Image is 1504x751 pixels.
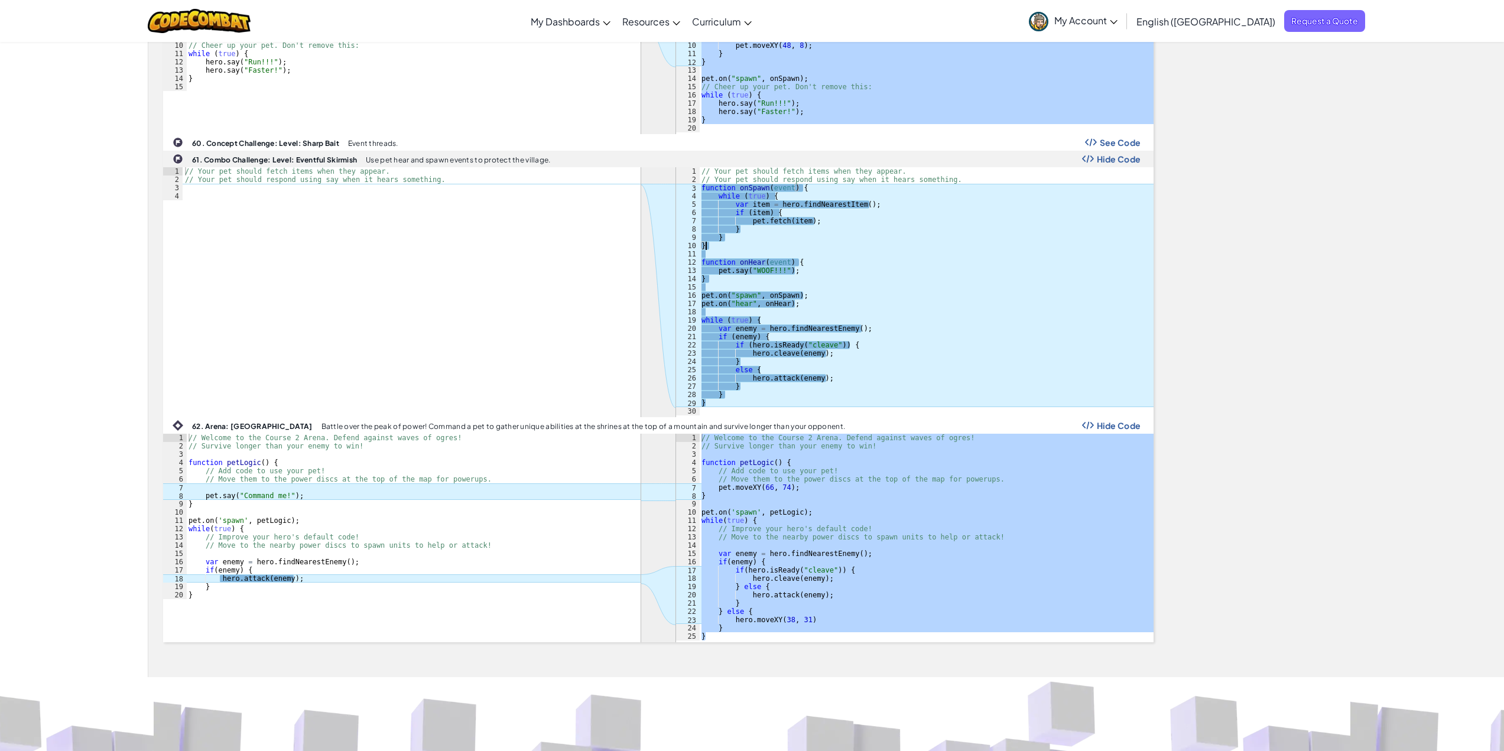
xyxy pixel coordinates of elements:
div: 18 [163,574,187,583]
div: 11 [676,516,700,525]
div: 19 [163,583,187,591]
div: 27 [676,382,700,391]
a: Curriculum [686,5,758,37]
img: IconChallengeLevel.svg [173,137,183,148]
b: 60. Concept Challenge: Level: Sharp Bait [192,139,339,148]
div: 14 [163,541,187,550]
div: 21 [676,599,700,607]
div: 20 [676,591,700,599]
div: 15 [676,550,700,558]
b: 61. Combo Challenge: Level: Eventful Skirmish [192,155,357,164]
div: 12 [163,525,187,533]
div: 10 [676,508,700,516]
div: 7 [163,483,187,492]
div: 14 [676,541,700,550]
span: See Code [1100,138,1141,147]
div: 17 [163,566,187,574]
div: 30 [676,407,700,415]
div: 2 [163,442,187,450]
div: 15 [676,283,700,291]
img: Show Code Logo [1082,421,1094,430]
div: 9 [676,233,700,242]
div: 16 [676,558,700,566]
div: 13 [163,66,187,74]
div: 1 [676,167,700,175]
div: 29 [676,399,700,407]
div: 11 [163,516,187,525]
b: 62. Arena: [GEOGRAPHIC_DATA] [192,422,313,431]
img: Show Code Logo [1082,155,1094,163]
div: 3 [163,450,187,459]
div: 14 [676,275,700,283]
a: Resources [616,5,686,37]
div: 12 [163,58,187,66]
img: CodeCombat logo [148,9,251,33]
div: 10 [163,41,187,50]
div: 23 [676,349,700,357]
img: avatar [1029,12,1048,31]
a: English ([GEOGRAPHIC_DATA]) [1131,5,1281,37]
div: 16 [676,91,700,99]
div: 4 [676,192,700,200]
div: 12 [676,525,700,533]
p: Use pet hear and spawn events to protect the village. [366,156,550,164]
div: 19 [676,116,700,124]
div: 15 [163,550,187,558]
span: My Dashboards [531,15,600,28]
div: 19 [676,316,700,324]
div: 10 [676,242,700,250]
div: 23 [676,616,700,624]
div: 6 [676,209,700,217]
div: 22 [676,341,700,349]
div: 26 [676,374,700,382]
div: 9 [163,500,187,508]
div: 9 [676,500,700,508]
img: IconIntro.svg [173,420,183,431]
a: 60. Concept Challenge: Level: Sharp Bait Event threads. Show Code Logo See Code [163,134,1154,151]
div: 4 [163,459,187,467]
div: 17 [676,566,700,574]
div: 1 [676,434,700,442]
div: 20 [163,591,187,599]
div: 19 [676,583,700,591]
div: 8 [676,492,700,500]
div: 4 [163,192,183,200]
div: 11 [676,250,700,258]
div: 18 [676,574,700,583]
span: My Account [1054,14,1118,27]
div: 6 [676,475,700,483]
div: 13 [676,66,700,74]
div: 8 [676,225,700,233]
img: Show Code Logo [1085,138,1097,147]
span: Hide Code [1097,421,1141,430]
a: 61. Combo Challenge: Level: Eventful Skirmish Use pet hear and spawn events to protect the villag... [163,151,1154,417]
a: Request a Quote [1284,10,1365,32]
span: Curriculum [692,15,741,28]
div: 25 [676,632,700,641]
div: 13 [676,533,700,541]
div: 4 [676,459,700,467]
div: 15 [676,83,700,91]
div: 5 [163,467,187,475]
div: 18 [676,108,700,116]
div: 14 [163,74,187,83]
div: 13 [163,533,187,541]
div: 28 [676,391,700,399]
a: 62. Arena: [GEOGRAPHIC_DATA] Battle over the peak of power! Command a pet to gather unique abilit... [163,417,1154,642]
div: 10 [676,41,700,50]
div: 16 [676,291,700,300]
div: 11 [163,50,187,58]
div: 1 [163,434,187,442]
div: 10 [163,508,187,516]
div: 11 [676,50,700,58]
div: 5 [676,467,700,475]
div: 20 [676,124,700,132]
span: Hide Code [1097,154,1141,164]
div: 17 [676,300,700,308]
div: 3 [163,184,183,192]
div: 5 [676,200,700,209]
div: 2 [163,175,183,184]
div: 6 [163,475,187,483]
